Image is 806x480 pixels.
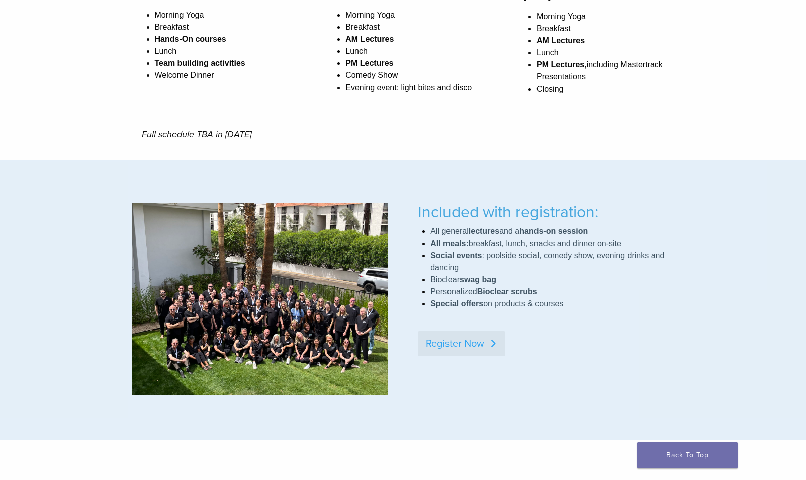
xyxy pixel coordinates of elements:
[536,60,587,69] strong: PM Lectures,
[536,59,674,83] li: including Mastertrack Presentations
[536,47,674,59] li: Lunch
[430,227,588,235] span: All general and a
[155,59,245,67] strong: Team building activities
[345,35,394,43] strong: AM Lectures
[155,69,293,82] li: Welcome Dinner
[155,45,293,57] li: Lunch
[345,21,483,33] li: Breakfast
[469,227,499,235] strong: lectures
[536,11,674,23] li: Morning Yoga
[430,275,496,284] span: Bioclear
[132,203,388,395] img: IMG_4403 (1)
[345,9,483,21] li: Morning Yoga
[536,83,674,95] li: Closing
[430,239,469,248] strong: All meals:
[345,45,483,57] li: Lunch
[142,129,251,140] em: Full schedule TBA in [DATE]
[345,69,483,82] li: Comedy Show
[477,287,538,296] strong: Bioclear scrubs
[155,35,226,43] strong: Hands-On courses
[430,251,664,272] span: : poolside social, comedy show, evening drinks and dancing
[155,21,293,33] li: Breakfast
[345,82,483,94] li: Evening event: light bites and disco
[637,442,738,468] a: Back To Top
[430,251,482,260] strong: Social events
[345,59,393,67] strong: PM Lectures
[418,331,505,356] a: Register Now
[430,299,483,308] strong: Special offers
[519,227,588,235] strong: hands-on session
[430,299,563,308] span: on products & courses
[460,275,496,284] strong: swag bag
[418,203,598,222] span: Included with registration:
[430,287,538,296] span: Personalized
[430,239,621,248] span: breakfast, lunch, snacks and dinner on-site
[155,9,293,21] li: Morning Yoga
[536,23,674,35] li: Breakfast
[536,36,585,45] strong: AM Lectures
